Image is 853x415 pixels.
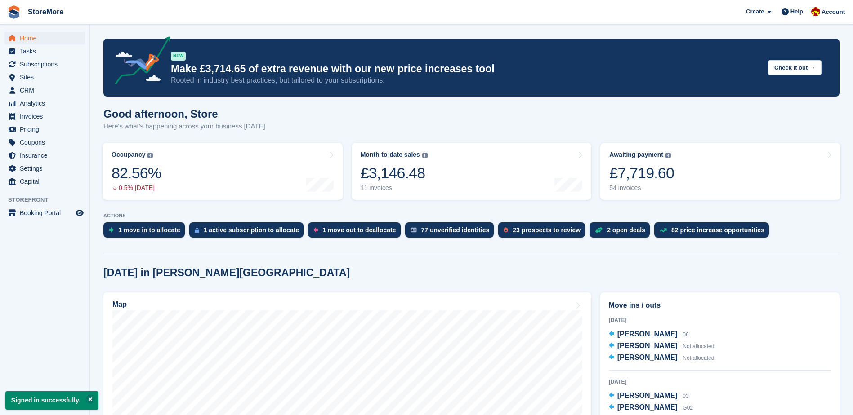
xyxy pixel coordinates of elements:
div: 0.5% [DATE] [112,184,161,192]
div: 54 invoices [609,184,674,192]
span: [PERSON_NAME] [617,392,678,399]
img: move_ins_to_allocate_icon-fdf77a2bb77ea45bf5b3d319d69a93e2d87916cf1d5bf7949dd705db3b84f3ca.svg [109,227,114,233]
div: [DATE] [609,378,831,386]
a: menu [4,45,85,57]
a: menu [4,207,85,219]
span: [PERSON_NAME] [617,353,678,361]
p: Signed in successfully. [5,391,98,410]
img: icon-info-grey-7440780725fd019a000dd9b08b2336e03edf1995a4989e88bcd33f0948082b44.svg [422,153,428,158]
span: Invoices [20,110,74,123]
span: 03 [683,393,688,399]
a: Awaiting payment £7,719.60 54 invoices [600,143,840,200]
p: ACTIONS [103,213,840,219]
div: NEW [171,52,186,61]
a: 77 unverified identities [405,222,499,242]
img: move_outs_to_deallocate_icon-f764333ba52eb49d3ac5e1228854f67142a1ed5810a6f6cc68b1a99e826820c5.svg [313,227,318,233]
a: Preview store [74,207,85,218]
button: Check it out → [768,60,822,75]
div: 1 move in to allocate [118,226,180,234]
a: [PERSON_NAME] 03 [609,390,689,402]
span: Pricing [20,123,74,136]
a: menu [4,71,85,84]
a: Occupancy 82.56% 0.5% [DATE] [103,143,343,200]
p: Here's what's happening across your business [DATE] [103,121,265,132]
a: 1 move out to deallocate [308,222,405,242]
a: [PERSON_NAME] Not allocated [609,340,715,352]
a: 1 active subscription to allocate [189,222,308,242]
h2: [DATE] in [PERSON_NAME][GEOGRAPHIC_DATA] [103,267,350,279]
span: Settings [20,162,74,175]
img: price-adjustments-announcement-icon-8257ccfd72463d97f412b2fc003d46551f7dbcb40ab6d574587a9cd5c0d94... [107,36,170,88]
div: 82.56% [112,164,161,182]
span: Account [822,8,845,17]
img: deal-1b604bf984904fb50ccaf53a9ad4b4a5d6e5aea283cecdc64d6e3604feb123c2.svg [595,227,603,233]
a: 1 move in to allocate [103,222,189,242]
a: menu [4,162,85,175]
h2: Move ins / outs [609,300,831,311]
span: Create [746,7,764,16]
a: 23 prospects to review [498,222,590,242]
img: Store More Team [811,7,820,16]
span: Home [20,32,74,44]
span: [PERSON_NAME] [617,342,678,349]
span: Analytics [20,97,74,110]
a: menu [4,97,85,110]
img: active_subscription_to_allocate_icon-d502201f5373d7db506a760aba3b589e785aa758c864c3986d89f69b8ff3... [195,227,199,233]
span: Not allocated [683,343,714,349]
div: £3,146.48 [361,164,428,182]
img: stora-icon-8386f47178a22dfd0bd8f6a31ec36ba5ce8667c1dd55bd0f319d3a0aa187defe.svg [7,5,21,19]
span: 06 [683,331,688,338]
a: [PERSON_NAME] Not allocated [609,352,715,364]
span: G02 [683,405,693,411]
span: Help [790,7,803,16]
div: 11 invoices [361,184,428,192]
a: menu [4,32,85,44]
a: menu [4,123,85,136]
div: [DATE] [609,316,831,324]
div: £7,719.60 [609,164,674,182]
a: menu [4,110,85,123]
span: Insurance [20,149,74,162]
h2: Map [112,300,127,309]
div: 1 active subscription to allocate [204,226,299,234]
span: CRM [20,84,74,97]
a: menu [4,136,85,149]
span: Subscriptions [20,58,74,71]
img: icon-info-grey-7440780725fd019a000dd9b08b2336e03edf1995a4989e88bcd33f0948082b44.svg [665,153,671,158]
a: menu [4,149,85,162]
span: Sites [20,71,74,84]
span: Tasks [20,45,74,57]
div: 77 unverified identities [421,226,490,234]
a: [PERSON_NAME] 06 [609,329,689,340]
p: Make £3,714.65 of extra revenue with our new price increases tool [171,62,761,75]
a: menu [4,84,85,97]
div: 2 open deals [607,226,645,234]
div: Month-to-date sales [361,151,420,159]
p: Rooted in industry best practices, but tailored to your subscriptions. [171,75,761,85]
img: verify_identity-adf6edd0f0f0b5bbfe63781bf79b02c33cf7c696d77639b501bdc392416b5a36.svg [411,227,417,233]
a: Month-to-date sales £3,146.48 11 invoices [352,143,592,200]
div: Occupancy [112,151,145,159]
span: Not allocated [683,355,714,361]
img: icon-info-grey-7440780725fd019a000dd9b08b2336e03edf1995a4989e88bcd33f0948082b44.svg [147,153,153,158]
img: price_increase_opportunities-93ffe204e8149a01c8c9dc8f82e8f89637d9d84a8eef4429ea346261dce0b2c0.svg [660,228,667,232]
span: [PERSON_NAME] [617,330,678,338]
div: 82 price increase opportunities [671,226,764,234]
div: Awaiting payment [609,151,663,159]
span: Storefront [8,195,89,204]
a: [PERSON_NAME] G02 [609,402,693,414]
a: StoreMore [24,4,67,19]
a: menu [4,175,85,188]
span: [PERSON_NAME] [617,403,678,411]
span: Booking Portal [20,207,74,219]
div: 23 prospects to review [513,226,581,234]
a: 82 price increase opportunities [654,222,773,242]
span: Capital [20,175,74,188]
img: prospect-51fa495bee0391a8d652442698ab0144808aea92771e9ea1ae160a38d050c398.svg [504,227,508,233]
div: 1 move out to deallocate [322,226,396,234]
a: 2 open deals [590,222,654,242]
h1: Good afternoon, Store [103,108,265,120]
span: Coupons [20,136,74,149]
a: menu [4,58,85,71]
